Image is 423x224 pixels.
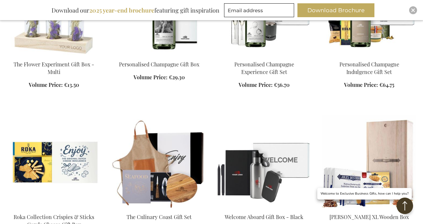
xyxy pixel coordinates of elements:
[89,6,154,14] b: 2025 year-end brochure
[234,61,294,75] a: Personalised Champagne Experience Gift Set
[134,74,168,81] span: Volume Price:
[217,115,311,208] img: Welcome Aboard Gift Box - Black
[224,3,294,17] input: Email address
[239,81,273,88] span: Volume Price:
[322,53,416,59] a: Personalised Champagne Indulgence Gift Set
[29,81,79,89] a: Volume Price: €13.50
[169,74,185,81] span: €29.30
[112,115,206,208] img: The Culinary Coast Gift Set
[239,81,289,89] a: Volume Price: €56.70
[344,81,394,89] a: Volume Price: €64.75
[112,205,206,211] a: The Culinary Coast Gift Set
[329,213,409,220] a: [PERSON_NAME] XL Wooden Box
[112,53,206,59] a: Personalised Champagne Gift Box
[379,81,394,88] span: €64.75
[7,115,101,208] img: Roka Collection Crispies & Sticks Gouda Cheese Gift Box
[119,61,199,68] a: Personalised Champagne Gift Box
[49,3,222,17] div: Download our featuring gift inspiration
[7,53,101,59] a: The Flower Experiment Gift Box - Multi
[225,213,303,220] a: Welcome Aboard Gift Box - Black
[217,205,311,211] a: Welcome Aboard Gift Box - Black
[7,205,101,211] a: Roka Collection Crispies & Sticks Gouda Cheese Gift Box
[14,61,94,75] a: The Flower Experiment Gift Box - Multi
[134,74,185,81] a: Volume Price: €29.30
[64,81,79,88] span: €13.50
[344,81,378,88] span: Volume Price:
[29,81,63,88] span: Volume Price:
[297,3,374,17] button: Download Brochure
[339,61,399,75] a: Personalised Champagne Indulgence Gift Set
[409,6,417,14] div: Close
[322,205,416,211] a: Jules Destrooper XL Wooden Box Personalised 1
[274,81,289,88] span: €56.70
[411,8,415,12] img: Close
[127,213,192,220] a: The Culinary Coast Gift Set
[322,115,416,208] img: Jules Destrooper XL Wooden Box Personalised 1
[217,53,311,59] a: Personalised Champagne Experience Gift Set
[224,3,296,19] form: marketing offers and promotions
